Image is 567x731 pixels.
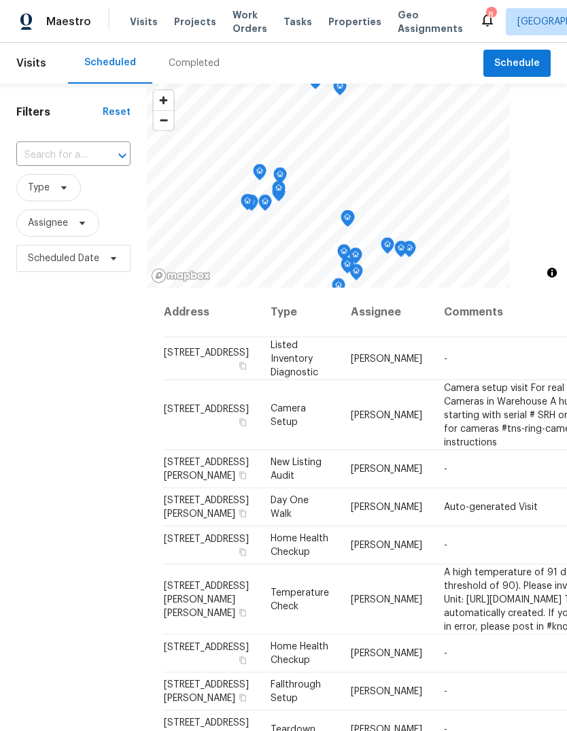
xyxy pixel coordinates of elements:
span: [STREET_ADDRESS] [164,643,249,652]
div: Map marker [394,241,408,262]
span: Projects [174,15,216,29]
button: Toggle attribution [544,265,560,281]
button: Copy Address [237,606,249,618]
button: Copy Address [237,415,249,428]
div: 8 [486,8,496,22]
span: [PERSON_NAME] [351,541,422,550]
span: Fallthrough Setup [271,680,321,703]
button: Copy Address [237,359,249,371]
div: Map marker [332,278,345,299]
input: Search for an address... [16,145,92,166]
span: [PERSON_NAME] [351,594,422,604]
span: [STREET_ADDRESS][PERSON_NAME] [164,680,249,703]
span: [STREET_ADDRESS] [164,404,249,413]
button: Open [113,146,132,165]
span: Type [28,181,50,194]
span: [PERSON_NAME] [351,503,422,512]
span: Visits [130,15,158,29]
h1: Filters [16,105,103,119]
span: Geo Assignments [398,8,463,35]
th: Assignee [340,288,433,337]
span: Home Health Checkup [271,642,328,665]
th: Type [260,288,340,337]
button: Copy Address [237,507,249,520]
div: Map marker [333,79,347,100]
div: Map marker [253,164,267,185]
button: Zoom in [154,90,173,110]
div: Scheduled [84,56,136,69]
span: Maestro [46,15,91,29]
div: Map marker [273,167,287,188]
span: New Listing Audit [271,458,322,481]
canvas: Map [147,84,510,288]
span: Visits [16,48,46,78]
span: Auto-generated Visit [444,503,538,512]
span: Home Health Checkup [271,534,328,557]
span: - [444,687,447,696]
span: [STREET_ADDRESS] [164,347,249,357]
button: Zoom out [154,110,173,130]
span: [PERSON_NAME] [351,649,422,658]
span: Camera Setup [271,403,306,426]
span: Zoom out [154,111,173,130]
th: Address [163,288,260,337]
button: Copy Address [237,654,249,666]
span: Properties [328,15,381,29]
span: - [444,354,447,363]
span: Day One Walk [271,496,309,519]
div: Map marker [381,237,394,258]
button: Copy Address [237,546,249,558]
div: Map marker [272,181,286,202]
div: Map marker [349,264,363,285]
div: Reset [103,105,131,119]
span: [STREET_ADDRESS] [164,534,249,544]
button: Copy Address [237,692,249,704]
div: Map marker [341,210,354,231]
div: Map marker [241,194,254,215]
span: [STREET_ADDRESS][PERSON_NAME][PERSON_NAME] [164,581,249,617]
span: Scheduled Date [28,252,99,265]
button: Copy Address [237,469,249,481]
span: [PERSON_NAME] [351,410,422,420]
span: - [444,649,447,658]
button: Schedule [483,50,551,78]
div: Map marker [349,248,362,269]
div: Map marker [402,241,416,262]
span: [STREET_ADDRESS][PERSON_NAME] [164,496,249,519]
div: Map marker [337,244,351,265]
span: Work Orders [233,8,267,35]
span: - [444,464,447,474]
span: Listed Inventory Diagnostic [271,340,318,377]
span: [PERSON_NAME] [351,354,422,363]
span: Assignee [28,216,68,230]
div: Map marker [258,194,272,216]
a: Mapbox homepage [151,268,211,284]
div: Map marker [341,257,354,278]
span: [PERSON_NAME] [351,687,422,696]
span: [PERSON_NAME] [351,464,422,474]
span: [STREET_ADDRESS][PERSON_NAME] [164,458,249,481]
span: Schedule [494,55,540,72]
span: Tasks [283,17,312,27]
span: Temperature Check [271,588,329,611]
span: - [444,541,447,550]
span: Toggle attribution [548,265,556,280]
div: Completed [169,56,220,70]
